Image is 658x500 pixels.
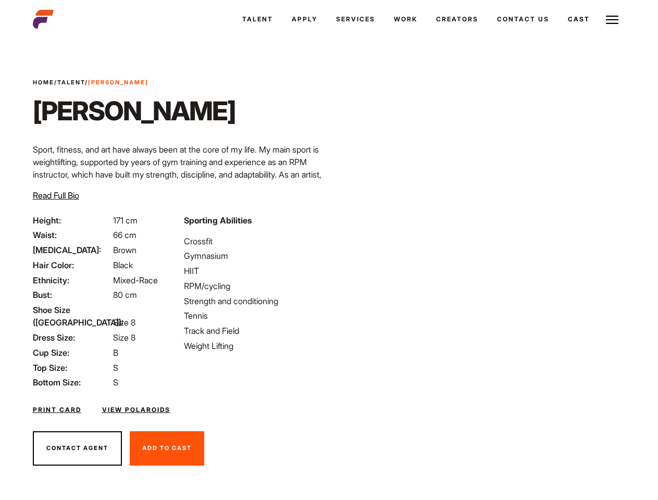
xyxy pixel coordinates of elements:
a: Services [327,5,384,33]
span: 80 cm [113,290,137,300]
li: HIIT [184,265,322,277]
a: Work [384,5,427,33]
li: Weight Lifting [184,340,322,352]
img: Burger icon [606,14,618,26]
span: Black [113,260,133,270]
li: Gymnasium [184,249,322,262]
a: Talent [233,5,282,33]
li: Crossfit [184,235,322,247]
a: Home [33,79,54,86]
span: Hair Color: [33,259,111,271]
a: Apply [282,5,327,33]
a: Print Card [33,405,81,415]
span: Dress Size: [33,331,111,344]
span: Size 8 [113,317,135,328]
span: / / [33,78,148,87]
strong: [PERSON_NAME] [88,79,148,86]
span: Size 8 [113,332,135,343]
li: Track and Field [184,324,322,337]
a: Talent [57,79,85,86]
a: Contact Us [488,5,558,33]
span: Bust: [33,289,111,301]
li: Strength and conditioning [184,295,322,307]
span: Add To Cast [142,444,192,452]
span: Ethnicity: [33,274,111,286]
span: S [113,362,118,373]
span: Brown [113,245,136,255]
button: Add To Cast [130,431,204,466]
a: Creators [427,5,488,33]
a: View Polaroids [102,405,170,415]
span: 66 cm [113,230,136,240]
strong: Sporting Abilities [184,215,252,226]
p: Sport, fitness, and art have always been at the core of my life. My main sport is weightlifting, ... [33,143,323,206]
span: Mixed-Race [113,275,158,285]
span: Shoe Size ([GEOGRAPHIC_DATA]): [33,304,111,329]
span: Read Full Bio [33,190,79,201]
li: Tennis [184,309,322,322]
button: Contact Agent [33,431,122,466]
span: [MEDICAL_DATA]: [33,244,111,256]
span: Height: [33,214,111,227]
span: 171 cm [113,215,138,226]
span: Top Size: [33,361,111,374]
span: B [113,347,118,358]
img: cropped-aefm-brand-fav-22-square.png [33,9,54,30]
button: Read Full Bio [33,189,79,202]
span: S [113,377,118,387]
li: RPM/cycling [184,280,322,292]
span: Bottom Size: [33,376,111,389]
span: Cup Size: [33,346,111,359]
h1: [PERSON_NAME] [33,95,235,127]
a: Cast [558,5,599,33]
span: Waist: [33,229,111,241]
